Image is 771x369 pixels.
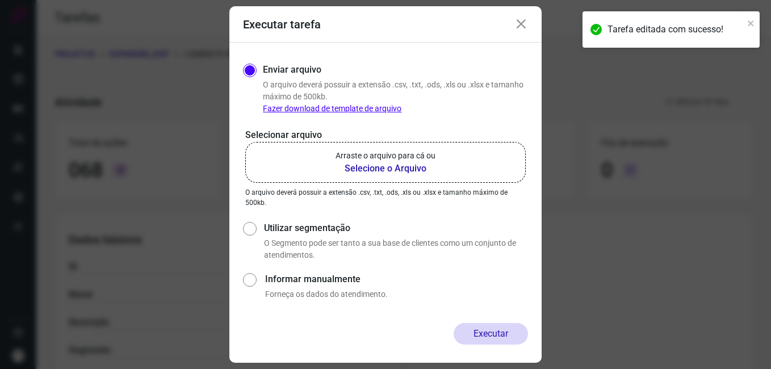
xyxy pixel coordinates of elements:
[245,128,526,142] p: Selecionar arquivo
[607,23,744,36] div: Tarefa editada com sucesso!
[336,162,435,175] b: Selecione o Arquivo
[263,104,401,113] a: Fazer download de template de arquivo
[243,18,321,31] h3: Executar tarefa
[265,288,528,300] p: Forneça os dados do atendimento.
[264,221,528,235] label: Utilizar segmentação
[454,323,528,345] button: Executar
[263,63,321,77] label: Enviar arquivo
[264,237,528,261] p: O Segmento pode ser tanto a sua base de clientes como um conjunto de atendimentos.
[245,187,526,208] p: O arquivo deverá possuir a extensão .csv, .txt, .ods, .xls ou .xlsx e tamanho máximo de 500kb.
[336,150,435,162] p: Arraste o arquivo para cá ou
[747,16,755,30] button: close
[265,272,528,286] label: Informar manualmente
[263,79,528,115] p: O arquivo deverá possuir a extensão .csv, .txt, .ods, .xls ou .xlsx e tamanho máximo de 500kb.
